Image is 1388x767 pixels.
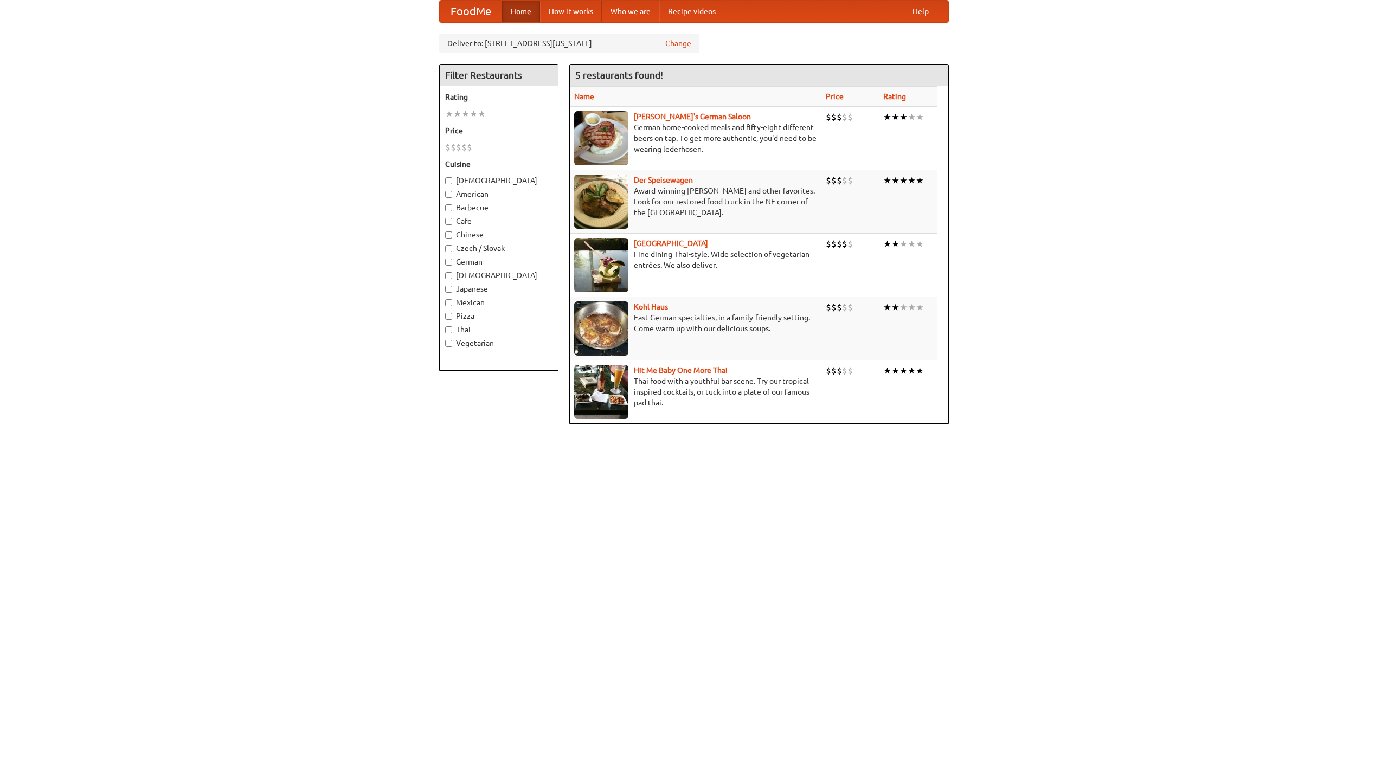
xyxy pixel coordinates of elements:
li: ★ [916,111,924,123]
li: $ [461,141,467,153]
label: German [445,256,552,267]
li: ★ [899,111,908,123]
li: $ [831,111,837,123]
label: Barbecue [445,202,552,213]
input: [DEMOGRAPHIC_DATA] [445,272,452,279]
li: ★ [445,108,453,120]
img: kohlhaus.jpg [574,301,628,356]
input: Mexican [445,299,452,306]
h5: Price [445,125,552,136]
input: Japanese [445,286,452,293]
li: ★ [891,365,899,377]
li: ★ [908,111,916,123]
a: [GEOGRAPHIC_DATA] [634,239,708,248]
li: $ [847,111,853,123]
li: $ [837,175,842,186]
div: Deliver to: [STREET_ADDRESS][US_STATE] [439,34,699,53]
li: $ [826,238,831,250]
label: Czech / Slovak [445,243,552,254]
li: $ [842,238,847,250]
li: ★ [883,365,891,377]
li: ★ [453,108,461,120]
a: [PERSON_NAME]'s German Saloon [634,112,751,121]
a: Recipe videos [659,1,724,22]
a: Price [826,92,844,101]
img: speisewagen.jpg [574,175,628,229]
a: Hit Me Baby One More Thai [634,366,728,375]
input: Thai [445,326,452,333]
li: $ [831,238,837,250]
input: American [445,191,452,198]
li: ★ [899,301,908,313]
a: Change [665,38,691,49]
li: $ [456,141,461,153]
label: Mexican [445,297,552,308]
li: $ [837,111,842,123]
h5: Cuisine [445,159,552,170]
input: Pizza [445,313,452,320]
li: ★ [461,108,470,120]
label: Japanese [445,283,552,294]
label: Pizza [445,311,552,321]
img: babythai.jpg [574,365,628,419]
li: $ [826,175,831,186]
li: $ [831,365,837,377]
li: $ [842,365,847,377]
li: ★ [883,175,891,186]
input: Czech / Slovak [445,245,452,252]
input: Vegetarian [445,340,452,347]
li: $ [842,175,847,186]
input: Cafe [445,218,452,225]
li: ★ [891,238,899,250]
li: $ [837,365,842,377]
li: $ [837,301,842,313]
li: ★ [916,301,924,313]
li: ★ [908,175,916,186]
label: American [445,189,552,199]
label: [DEMOGRAPHIC_DATA] [445,270,552,281]
ng-pluralize: 5 restaurants found! [575,70,663,80]
li: $ [847,301,853,313]
p: Fine dining Thai-style. Wide selection of vegetarian entrées. We also deliver. [574,249,817,270]
p: Thai food with a youthful bar scene. Try our tropical inspired cocktails, or tuck into a plate of... [574,376,817,408]
li: ★ [883,111,891,123]
li: ★ [891,111,899,123]
a: Der Speisewagen [634,176,693,184]
input: Chinese [445,231,452,239]
label: Vegetarian [445,338,552,349]
label: Thai [445,324,552,335]
label: Cafe [445,216,552,227]
li: ★ [470,108,478,120]
input: [DEMOGRAPHIC_DATA] [445,177,452,184]
li: ★ [478,108,486,120]
li: ★ [899,365,908,377]
li: ★ [916,238,924,250]
input: German [445,259,452,266]
p: German home-cooked meals and fifty-eight different beers on tap. To get more authentic, you'd nee... [574,122,817,154]
li: ★ [899,238,908,250]
p: East German specialties, in a family-friendly setting. Come warm up with our delicious soups. [574,312,817,334]
p: Award-winning [PERSON_NAME] and other favorites. Look for our restored food truck in the NE corne... [574,185,817,218]
a: Help [904,1,937,22]
li: $ [831,301,837,313]
a: FoodMe [440,1,502,22]
li: ★ [891,301,899,313]
li: $ [445,141,451,153]
li: $ [837,238,842,250]
li: $ [847,175,853,186]
li: $ [831,175,837,186]
li: $ [826,365,831,377]
label: Chinese [445,229,552,240]
img: satay.jpg [574,238,628,292]
a: Home [502,1,540,22]
li: ★ [916,175,924,186]
li: ★ [899,175,908,186]
a: Kohl Haus [634,302,668,311]
li: ★ [908,301,916,313]
li: ★ [883,301,891,313]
